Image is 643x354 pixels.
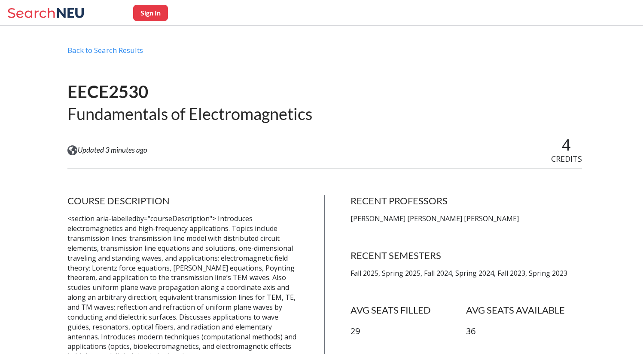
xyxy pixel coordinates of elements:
h2: Fundamentals of Electromagnetics [67,103,312,124]
p: Fall 2025, Spring 2025, Fall 2024, Spring 2024, Fall 2023, Spring 2023 [350,268,582,278]
h4: AVG SEATS AVAILABLE [466,304,582,316]
span: 4 [562,134,571,155]
h4: AVG SEATS FILLED [350,304,466,316]
div: Back to Search Results [67,46,582,62]
h4: RECENT SEMESTERS [350,249,582,262]
h1: EECE2530 [67,81,312,103]
p: 36 [466,325,582,338]
h4: COURSE DESCRIPTION [67,195,299,207]
span: CREDITS [551,154,582,164]
span: Updated 3 minutes ago [78,145,147,155]
p: 29 [350,325,466,338]
h4: RECENT PROFESSORS [350,195,582,207]
p: [PERSON_NAME] [PERSON_NAME] [PERSON_NAME] [350,214,582,224]
button: Sign In [133,5,168,21]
